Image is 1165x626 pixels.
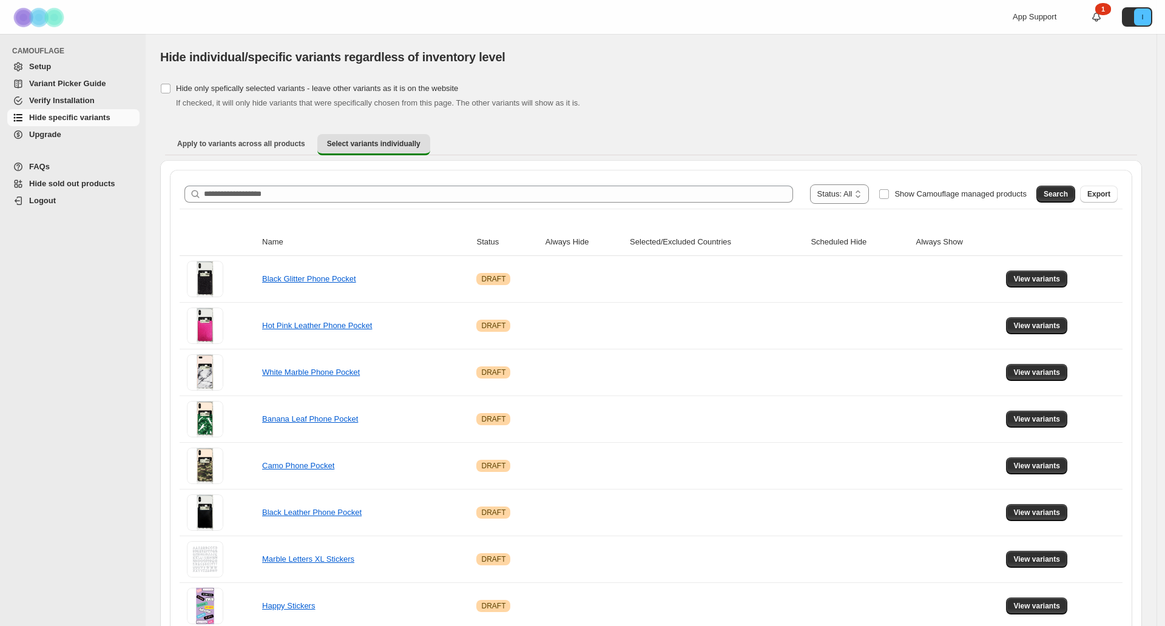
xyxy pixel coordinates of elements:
[176,98,580,107] span: If checked, it will only hide variants that were specifically chosen from this page. The other va...
[1006,551,1067,568] button: View variants
[262,321,372,330] a: Hot Pink Leather Phone Pocket
[262,461,334,470] a: Camo Phone Pocket
[1036,186,1075,203] button: Search
[473,229,541,256] th: Status
[481,414,505,424] span: DRAFT
[481,368,505,377] span: DRAFT
[327,139,420,149] span: Select variants individually
[29,179,115,188] span: Hide sold out products
[1013,274,1060,284] span: View variants
[481,321,505,331] span: DRAFT
[262,508,362,517] a: Black Leather Phone Pocket
[626,229,807,256] th: Selected/Excluded Countries
[12,46,140,56] span: CAMOUFLAGE
[481,554,505,564] span: DRAFT
[1013,554,1060,564] span: View variants
[481,601,505,611] span: DRAFT
[1013,12,1056,21] span: App Support
[176,84,458,93] span: Hide only spefically selected variants - leave other variants as it is on the website
[1006,597,1067,614] button: View variants
[160,50,505,64] span: Hide individual/specific variants regardless of inventory level
[29,96,95,105] span: Verify Installation
[1134,8,1151,25] span: Avatar with initials I
[807,229,912,256] th: Scheduled Hide
[1013,368,1060,377] span: View variants
[29,196,56,205] span: Logout
[7,126,140,143] a: Upgrade
[10,1,70,34] img: Camouflage
[167,134,315,153] button: Apply to variants across all products
[29,62,51,71] span: Setup
[542,229,626,256] th: Always Hide
[262,274,356,283] a: Black Glitter Phone Pocket
[1006,504,1067,521] button: View variants
[481,274,505,284] span: DRAFT
[1006,457,1067,474] button: View variants
[7,175,140,192] a: Hide sold out products
[1013,414,1060,424] span: View variants
[262,368,360,377] a: White Marble Phone Pocket
[262,601,315,610] a: Happy Stickers
[258,229,473,256] th: Name
[177,139,305,149] span: Apply to variants across all products
[1006,411,1067,428] button: View variants
[262,554,354,564] a: Marble Letters XL Stickers
[7,192,140,209] a: Logout
[7,158,140,175] a: FAQs
[7,109,140,126] a: Hide specific variants
[1006,317,1067,334] button: View variants
[1087,189,1110,199] span: Export
[29,113,110,122] span: Hide specific variants
[7,58,140,75] a: Setup
[1006,271,1067,288] button: View variants
[29,79,106,88] span: Variant Picker Guide
[7,75,140,92] a: Variant Picker Guide
[317,134,430,155] button: Select variants individually
[1044,189,1068,199] span: Search
[29,162,50,171] span: FAQs
[1080,186,1118,203] button: Export
[894,189,1027,198] span: Show Camouflage managed products
[1090,11,1103,23] a: 1
[262,414,358,423] a: Banana Leaf Phone Pocket
[481,508,505,517] span: DRAFT
[1141,13,1143,21] text: I
[912,229,1002,256] th: Always Show
[1013,601,1060,611] span: View variants
[1013,321,1060,331] span: View variants
[1013,508,1060,517] span: View variants
[1095,3,1111,15] div: 1
[7,92,140,109] a: Verify Installation
[1013,461,1060,471] span: View variants
[1006,364,1067,381] button: View variants
[1122,7,1152,27] button: Avatar with initials I
[481,461,505,471] span: DRAFT
[29,130,61,139] span: Upgrade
